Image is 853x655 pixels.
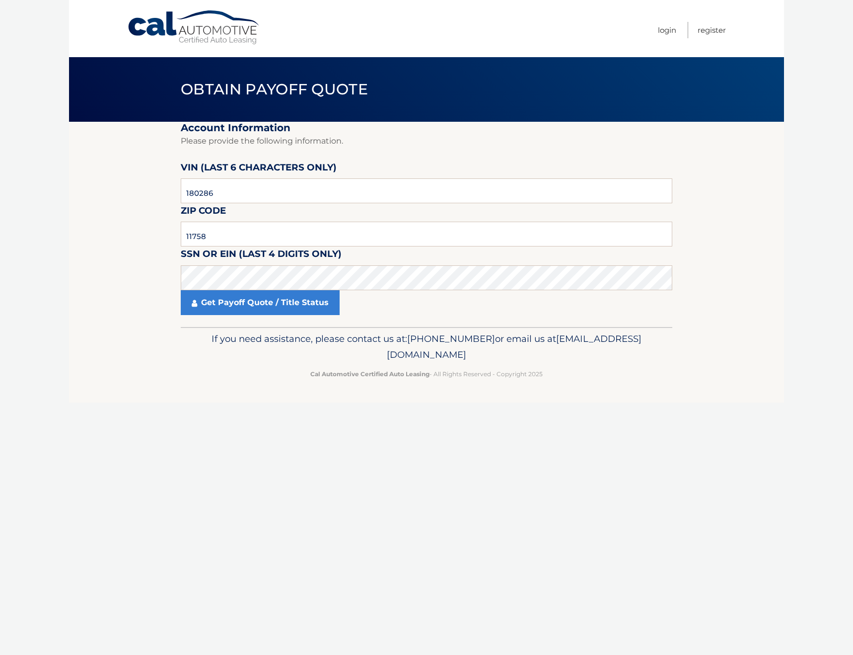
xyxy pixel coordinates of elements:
span: [PHONE_NUMBER] [407,333,495,344]
strong: Cal Automotive Certified Auto Leasing [310,370,429,378]
a: Get Payoff Quote / Title Status [181,290,340,315]
label: VIN (last 6 characters only) [181,160,337,178]
h2: Account Information [181,122,672,134]
span: Obtain Payoff Quote [181,80,368,98]
label: Zip Code [181,203,226,222]
a: Register [698,22,726,38]
a: Login [658,22,676,38]
p: Please provide the following information. [181,134,672,148]
label: SSN or EIN (last 4 digits only) [181,246,342,265]
p: If you need assistance, please contact us at: or email us at [187,331,666,363]
a: Cal Automotive [127,10,261,45]
p: - All Rights Reserved - Copyright 2025 [187,369,666,379]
